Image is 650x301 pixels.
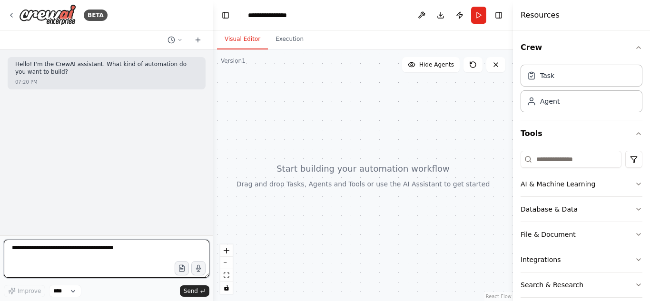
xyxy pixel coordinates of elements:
[220,244,233,257] button: zoom in
[521,197,642,222] button: Database & Data
[191,261,206,275] button: Click to speak your automation idea
[521,179,595,189] div: AI & Machine Learning
[521,61,642,120] div: Crew
[248,10,295,20] nav: breadcrumb
[521,34,642,61] button: Crew
[220,282,233,294] button: toggle interactivity
[180,285,209,297] button: Send
[184,287,198,295] span: Send
[521,255,561,264] div: Integrations
[521,280,583,290] div: Search & Research
[521,247,642,272] button: Integrations
[15,61,198,76] p: Hello! I'm the CrewAI assistant. What kind of automation do you want to build?
[4,285,45,297] button: Improve
[220,269,233,282] button: fit view
[540,97,560,106] div: Agent
[402,57,460,72] button: Hide Agents
[540,71,554,80] div: Task
[219,9,232,22] button: Hide left sidebar
[175,261,189,275] button: Upload files
[220,257,233,269] button: zoom out
[486,294,512,299] a: React Flow attribution
[221,57,246,65] div: Version 1
[217,29,268,49] button: Visual Editor
[220,244,233,294] div: React Flow controls
[15,78,38,86] div: 07:20 PM
[419,61,454,68] span: Hide Agents
[521,120,642,147] button: Tools
[19,4,76,26] img: Logo
[268,29,311,49] button: Execution
[521,272,642,297] button: Search & Research
[492,9,505,22] button: Hide right sidebar
[18,287,41,295] span: Improve
[190,34,206,46] button: Start a new chat
[521,172,642,196] button: AI & Machine Learning
[521,204,578,214] div: Database & Data
[521,230,576,239] div: File & Document
[521,10,560,21] h4: Resources
[164,34,187,46] button: Switch to previous chat
[521,222,642,247] button: File & Document
[84,10,108,21] div: BETA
